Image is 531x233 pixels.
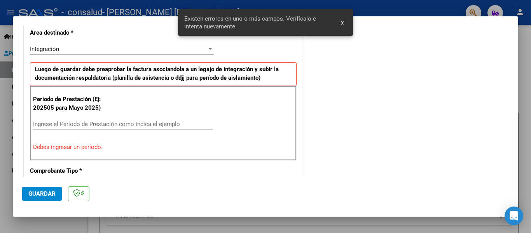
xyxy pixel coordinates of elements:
p: Período de Prestación (Ej: 202505 para Mayo 2025) [33,95,111,112]
button: x [335,16,350,30]
span: Existen errores en uno o más campos. Verifícalo e intenta nuevamente. [184,15,332,30]
span: Guardar [28,190,56,197]
button: Guardar [22,187,62,201]
p: Debes ingresar un período. [33,143,293,152]
strong: Luego de guardar debe preaprobar la factura asociandola a un legajo de integración y subir la doc... [35,66,279,82]
div: Open Intercom Messenger [505,207,523,225]
span: x [341,19,344,26]
p: Comprobante Tipo * [30,166,110,175]
span: Integración [30,46,59,53]
p: Area destinado * [30,28,110,37]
